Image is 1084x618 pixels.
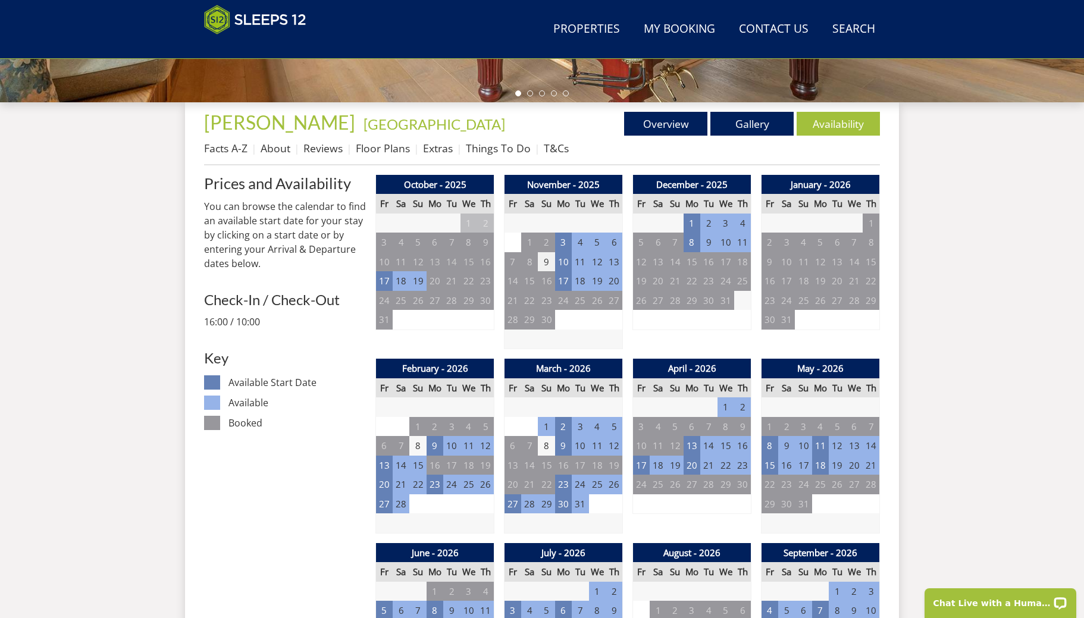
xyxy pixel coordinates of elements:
a: T&Cs [544,141,569,155]
span: - [359,115,505,133]
td: 30 [477,291,494,310]
th: Fr [376,378,393,398]
td: 2 [734,397,751,417]
th: Su [538,378,554,398]
td: 12 [477,436,494,456]
dd: Booked [228,416,366,430]
td: 19 [477,456,494,475]
td: 12 [589,252,606,272]
td: 5 [606,417,622,437]
td: 8 [718,417,734,437]
td: 1 [460,214,477,233]
td: 9 [778,436,795,456]
th: Tu [700,194,717,214]
th: January - 2026 [762,175,880,195]
a: Contact Us [734,16,813,43]
th: Sa [393,194,409,214]
td: 12 [633,252,650,272]
td: 8 [538,436,554,456]
td: 24 [376,291,393,310]
td: 28 [443,291,460,310]
td: 6 [427,233,443,252]
p: You can browse the calendar to find an available start date for your stay by clicking on a start ... [204,199,366,271]
td: 11 [393,252,409,272]
td: 19 [666,456,683,475]
th: Tu [829,194,845,214]
td: 7 [505,252,521,272]
td: 24 [555,291,572,310]
a: Floor Plans [356,141,410,155]
td: 27 [427,291,443,310]
th: Su [538,194,554,214]
th: We [460,194,477,214]
td: 3 [443,417,460,437]
th: Mo [812,194,829,214]
td: 10 [572,436,588,456]
td: 5 [409,233,426,252]
td: 7 [846,233,863,252]
td: 28 [846,291,863,310]
td: 8 [521,252,538,272]
td: 6 [684,417,700,437]
td: 13 [650,252,666,272]
img: Sleeps 12 [204,5,306,34]
td: 21 [700,456,717,475]
td: 6 [650,233,666,252]
th: Fr [633,378,650,398]
th: Mo [427,194,443,214]
td: 13 [606,252,622,272]
td: 3 [795,417,812,437]
th: Th [734,194,751,214]
td: 3 [572,417,588,437]
td: 10 [718,233,734,252]
td: 24 [778,291,795,310]
td: 1 [718,397,734,417]
td: 23 [538,291,554,310]
th: Su [666,378,683,398]
th: Su [795,378,812,398]
p: 16:00 / 10:00 [204,315,366,329]
td: 4 [589,417,606,437]
td: 10 [555,252,572,272]
td: 10 [443,436,460,456]
td: 6 [829,233,845,252]
td: 7 [443,233,460,252]
td: 10 [376,252,393,272]
td: 5 [477,417,494,437]
a: Gallery [710,112,794,136]
td: 13 [376,456,393,475]
td: 20 [684,456,700,475]
td: 31 [778,310,795,330]
th: Fr [505,378,521,398]
td: 13 [505,456,521,475]
td: 16 [555,456,572,475]
td: 20 [606,271,622,291]
td: 21 [443,271,460,291]
td: 30 [538,310,554,330]
td: 14 [443,252,460,272]
a: Overview [624,112,707,136]
td: 9 [762,252,778,272]
td: 28 [666,291,683,310]
td: 11 [572,252,588,272]
td: 11 [812,436,829,456]
td: 4 [812,417,829,437]
dd: Available [228,396,366,410]
td: 6 [505,436,521,456]
th: Mo [555,378,572,398]
td: 21 [846,271,863,291]
td: 14 [700,436,717,456]
td: 8 [762,436,778,456]
th: Mo [555,194,572,214]
td: 11 [650,436,666,456]
td: 2 [762,233,778,252]
td: 17 [376,271,393,291]
td: 14 [846,252,863,272]
td: 23 [700,271,717,291]
td: 1 [762,417,778,437]
td: 4 [650,417,666,437]
td: 5 [666,417,683,437]
td: 1 [409,417,426,437]
td: 31 [718,291,734,310]
a: [GEOGRAPHIC_DATA] [364,115,505,133]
